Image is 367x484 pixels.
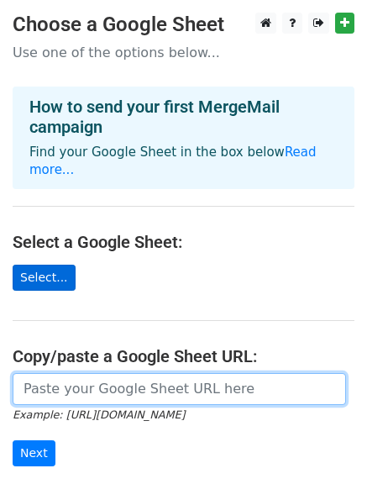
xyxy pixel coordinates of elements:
h3: Choose a Google Sheet [13,13,354,37]
a: Select... [13,265,76,291]
p: Find your Google Sheet in the box below [29,144,338,179]
small: Example: [URL][DOMAIN_NAME] [13,408,185,421]
a: Read more... [29,145,317,177]
h4: Copy/paste a Google Sheet URL: [13,346,354,366]
input: Next [13,440,55,466]
input: Paste your Google Sheet URL here [13,373,346,405]
iframe: Chat Widget [283,403,367,484]
p: Use one of the options below... [13,44,354,61]
h4: Select a Google Sheet: [13,232,354,252]
h4: How to send your first MergeMail campaign [29,97,338,137]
